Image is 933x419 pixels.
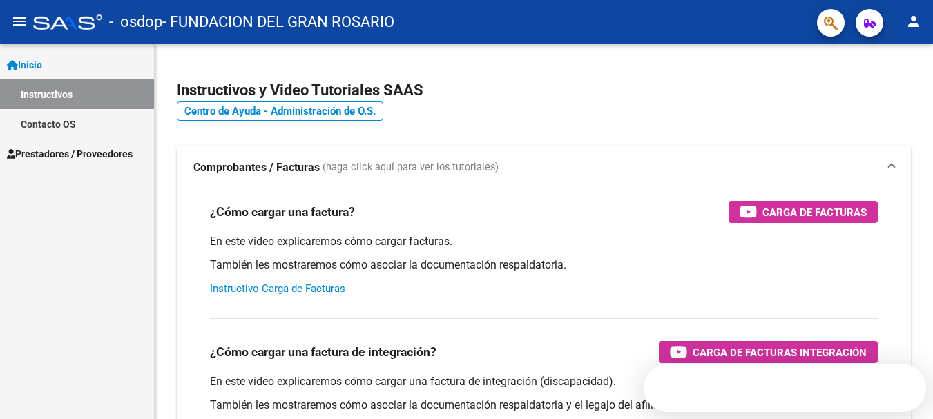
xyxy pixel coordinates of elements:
p: También les mostraremos cómo asociar la documentación respaldatoria y el legajo del afiliado. [210,398,878,413]
strong: Comprobantes / Facturas [193,160,320,175]
span: - osdop [109,7,162,37]
a: Instructivo Carga de Facturas [210,282,345,295]
mat-expansion-panel-header: Comprobantes / Facturas (haga click aquí para ver los tutoriales) [177,146,911,190]
h3: ¿Cómo cargar una factura? [210,202,355,222]
p: También les mostraremos cómo asociar la documentación respaldatoria. [210,257,878,273]
span: - FUNDACION DEL GRAN ROSARIO [162,7,394,37]
span: Carga de Facturas [762,204,867,221]
span: Carga de Facturas Integración [693,344,867,361]
span: Inicio [7,57,42,72]
button: Carga de Facturas Integración [659,341,878,363]
p: En este video explicaremos cómo cargar una factura de integración (discapacidad). [210,374,878,389]
a: Centro de Ayuda - Administración de O.S. [177,101,383,121]
span: (haga click aquí para ver los tutoriales) [323,160,499,175]
p: En este video explicaremos cómo cargar facturas. [210,234,878,249]
h2: Instructivos y Video Tutoriales SAAS [177,77,911,104]
span: Prestadores / Proveedores [7,146,133,162]
button: Carga de Facturas [729,201,878,223]
iframe: Intercom live chat [886,372,919,405]
h3: ¿Cómo cargar una factura de integración? [210,342,436,362]
mat-icon: menu [11,13,28,30]
iframe: Intercom live chat discovery launcher [644,364,926,412]
mat-icon: person [905,13,922,30]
